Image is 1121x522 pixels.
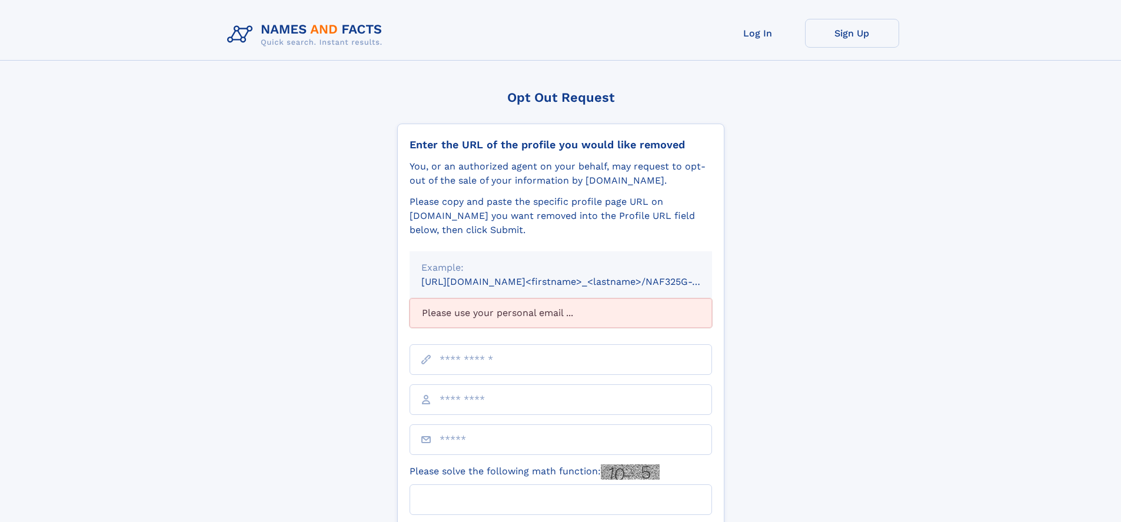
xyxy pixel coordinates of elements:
label: Please solve the following math function: [410,464,660,480]
div: You, or an authorized agent on your behalf, may request to opt-out of the sale of your informatio... [410,159,712,188]
img: Logo Names and Facts [222,19,392,51]
div: Example: [421,261,700,275]
small: [URL][DOMAIN_NAME]<firstname>_<lastname>/NAF325G-xxxxxxxx [421,276,734,287]
div: Enter the URL of the profile you would like removed [410,138,712,151]
a: Sign Up [805,19,899,48]
div: Please use your personal email ... [410,298,712,328]
div: Opt Out Request [397,90,724,105]
a: Log In [711,19,805,48]
div: Please copy and paste the specific profile page URL on [DOMAIN_NAME] you want removed into the Pr... [410,195,712,237]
